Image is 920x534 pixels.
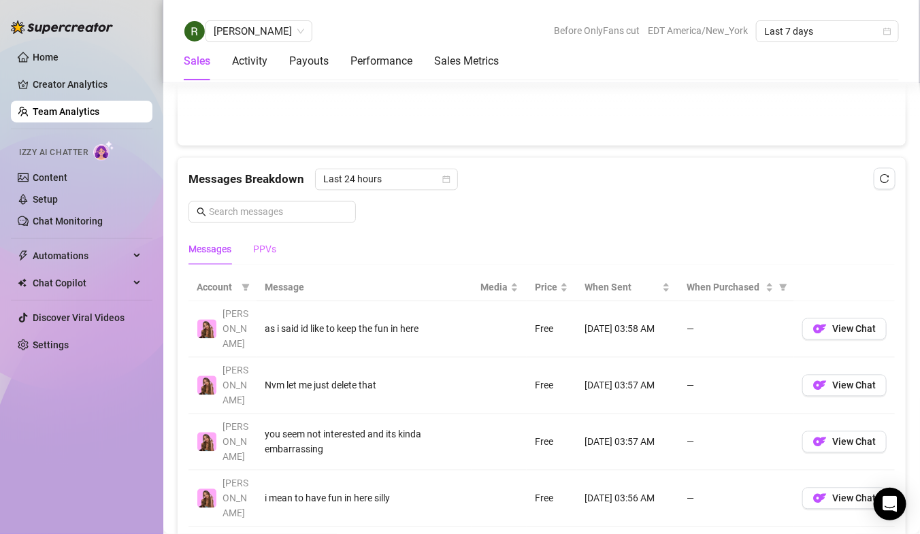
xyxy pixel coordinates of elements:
a: Settings [33,339,69,350]
span: filter [776,278,790,298]
th: Media [472,275,527,301]
td: — [678,471,794,527]
span: [PERSON_NAME] [223,422,248,463]
span: Ruphine Jonald [214,21,304,41]
span: Last 24 hours [323,169,450,190]
button: OFView Chat [802,488,887,510]
a: Chat Monitoring [33,216,103,227]
td: — [678,358,794,414]
div: PPVs [253,242,276,257]
img: Ari [197,320,216,339]
td: [DATE] 03:57 AM [576,414,678,471]
td: Free [527,358,576,414]
td: — [678,301,794,358]
img: OF [813,492,827,505]
a: OFView Chat [802,497,887,507]
div: as i said id like to keep the fun in here [265,322,464,337]
td: [DATE] 03:57 AM [576,358,678,414]
span: [PERSON_NAME] [223,365,248,406]
div: Messages [188,242,231,257]
span: View Chat [832,437,876,448]
a: Discover Viral Videos [33,312,125,323]
img: Ruphine Jonald [184,21,205,41]
span: calendar [883,27,891,35]
span: reload [880,174,889,184]
span: filter [779,284,787,292]
div: i mean to have fun in here silly [265,491,464,506]
img: Ari [197,489,216,508]
div: Sales Metrics [434,53,499,69]
img: logo-BBDzfeDw.svg [11,20,113,34]
span: thunderbolt [18,250,29,261]
span: [PERSON_NAME] [223,478,248,519]
button: OFView Chat [802,431,887,453]
div: you seem not interested and its kinda embarrassing [265,427,464,457]
button: OFView Chat [802,318,887,340]
th: Message [257,275,472,301]
th: When Purchased [678,275,794,301]
span: View Chat [832,324,876,335]
td: Free [527,414,576,471]
a: Home [33,52,59,63]
span: View Chat [832,493,876,504]
span: Before OnlyFans cut [554,20,640,41]
td: [DATE] 03:56 AM [576,471,678,527]
a: Creator Analytics [33,73,142,95]
span: [PERSON_NAME] [223,309,248,350]
a: Content [33,172,67,183]
img: Ari [197,433,216,452]
div: Messages Breakdown [188,169,895,190]
a: Setup [33,194,58,205]
div: Nvm let me just delete that [265,378,464,393]
img: OF [813,322,827,336]
input: Search messages [209,205,348,220]
span: When Sent [585,280,659,295]
span: When Purchased [687,280,763,295]
div: Performance [350,53,412,69]
span: Izzy AI Chatter [19,146,88,159]
td: [DATE] 03:58 AM [576,301,678,358]
a: OFView Chat [802,440,887,451]
a: Team Analytics [33,106,99,117]
span: Automations [33,245,129,267]
div: Payouts [289,53,329,69]
img: Chat Copilot [18,278,27,288]
img: Ari [197,376,216,395]
img: OF [813,379,827,393]
span: EDT America/New_York [648,20,748,41]
div: Open Intercom Messenger [874,488,906,520]
div: Sales [184,53,210,69]
span: filter [239,278,252,298]
span: View Chat [832,380,876,391]
span: Media [480,280,508,295]
span: Last 7 days [764,21,891,41]
td: Free [527,471,576,527]
img: OF [813,435,827,449]
td: — [678,414,794,471]
span: Chat Copilot [33,272,129,294]
th: Price [527,275,576,301]
img: AI Chatter [93,141,114,161]
button: OFView Chat [802,375,887,397]
a: OFView Chat [802,384,887,395]
td: Free [527,301,576,358]
span: filter [242,284,250,292]
span: Price [535,280,557,295]
div: Activity [232,53,267,69]
th: When Sent [576,275,678,301]
span: search [197,207,206,217]
a: OFView Chat [802,327,887,338]
span: Account [197,280,236,295]
span: calendar [442,176,450,184]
